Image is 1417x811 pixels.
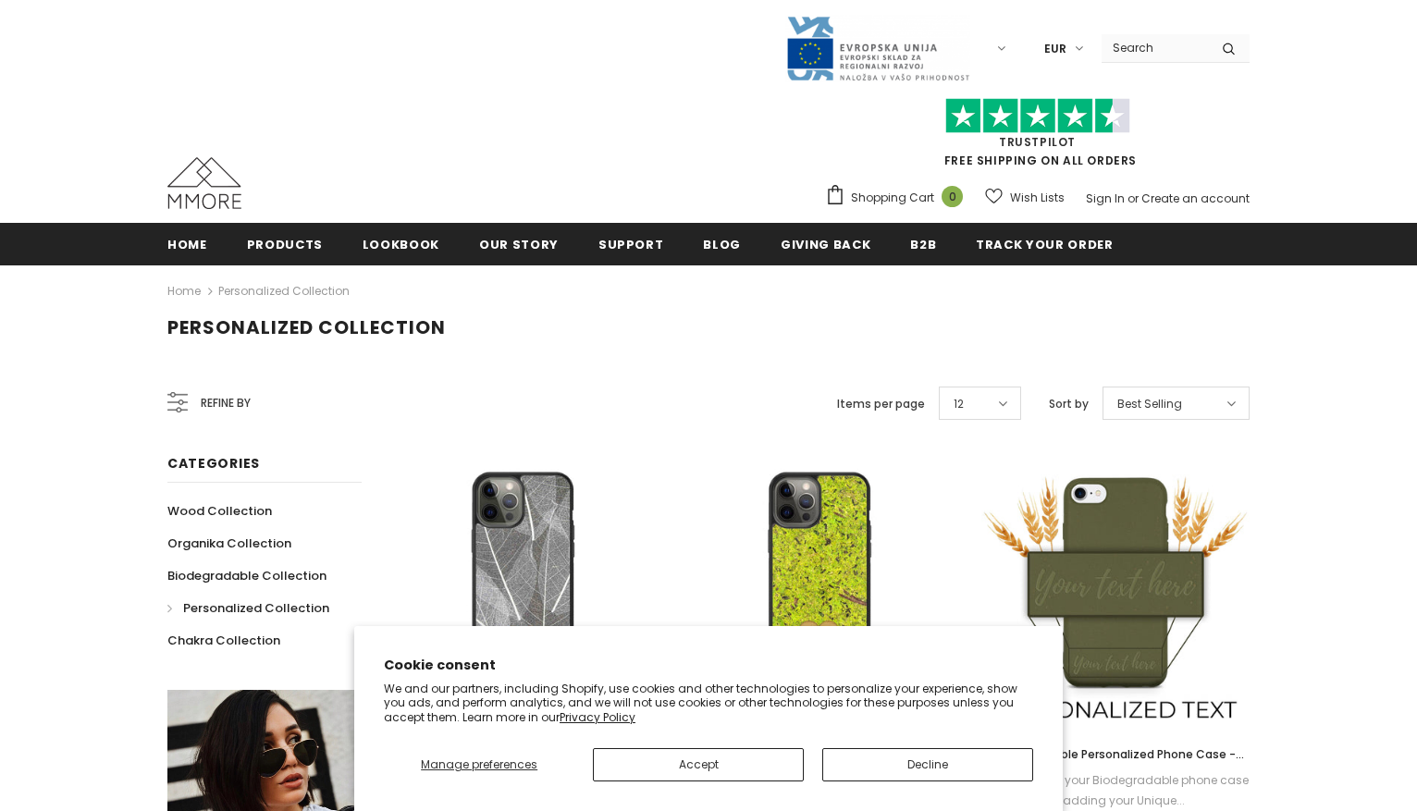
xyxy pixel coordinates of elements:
[1049,395,1089,413] label: Sort by
[976,223,1113,264] a: Track your order
[363,236,439,253] span: Lookbook
[167,502,272,520] span: Wood Collection
[954,395,964,413] span: 12
[825,106,1250,168] span: FREE SHIPPING ON ALL ORDERS
[363,223,439,264] a: Lookbook
[837,395,925,413] label: Items per page
[167,223,207,264] a: Home
[560,709,635,725] a: Privacy Policy
[598,236,664,253] span: support
[1086,190,1125,206] a: Sign In
[167,559,327,592] a: Biodegradable Collection
[945,98,1130,134] img: Trust Pilot Stars
[785,40,970,55] a: Javni Razpis
[167,624,280,657] a: Chakra Collection
[703,223,741,264] a: Blog
[384,682,1033,725] p: We and our partners, including Shopify, use cookies and other technologies to personalize your ex...
[384,656,1033,675] h2: Cookie consent
[167,454,260,473] span: Categories
[825,184,972,212] a: Shopping Cart 0
[851,189,934,207] span: Shopping Cart
[167,592,329,624] a: Personalized Collection
[999,134,1076,150] a: Trustpilot
[781,236,870,253] span: Giving back
[1141,190,1250,206] a: Create an account
[1102,34,1208,61] input: Search Site
[1117,395,1182,413] span: Best Selling
[479,236,559,253] span: Our Story
[995,746,1244,782] span: Biodegradable Personalized Phone Case - [PERSON_NAME]
[421,756,537,772] span: Manage preferences
[167,157,241,209] img: MMORE Cases
[985,181,1065,214] a: Wish Lists
[384,748,574,781] button: Manage preferences
[167,567,327,584] span: Biodegradable Collection
[598,223,664,264] a: support
[247,223,323,264] a: Products
[1010,189,1065,207] span: Wish Lists
[167,632,280,649] span: Chakra Collection
[976,236,1113,253] span: Track your order
[183,599,329,617] span: Personalized Collection
[167,527,291,559] a: Organika Collection
[167,280,201,302] a: Home
[167,535,291,552] span: Organika Collection
[218,283,350,299] a: Personalized Collection
[785,15,970,82] img: Javni Razpis
[1127,190,1139,206] span: or
[910,223,936,264] a: B2B
[479,223,559,264] a: Our Story
[981,744,1250,765] a: Biodegradable Personalized Phone Case - [PERSON_NAME]
[822,748,1033,781] button: Decline
[167,236,207,253] span: Home
[703,236,741,253] span: Blog
[1044,40,1066,58] span: EUR
[167,314,446,340] span: Personalized Collection
[167,495,272,527] a: Wood Collection
[201,393,251,413] span: Refine by
[781,223,870,264] a: Giving back
[593,748,804,781] button: Accept
[942,186,963,207] span: 0
[247,236,323,253] span: Products
[981,770,1250,811] div: ❤️ Personalize your Biodegradable phone case by adding your Unique...
[910,236,936,253] span: B2B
